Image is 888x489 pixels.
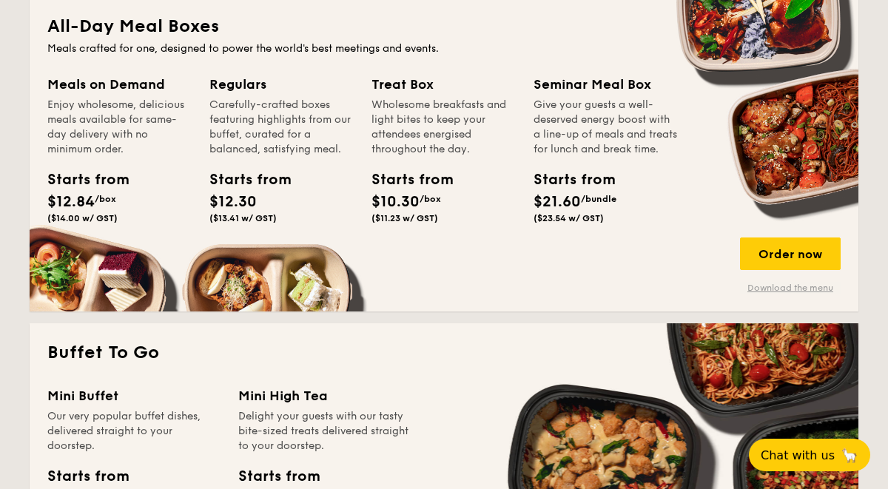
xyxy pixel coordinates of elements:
[209,74,354,95] div: Regulars
[47,193,95,211] span: $12.84
[749,439,870,471] button: Chat with us🦙
[209,169,276,191] div: Starts from
[371,74,516,95] div: Treat Box
[47,74,192,95] div: Meals on Demand
[740,282,841,294] a: Download the menu
[47,465,128,488] div: Starts from
[47,98,192,157] div: Enjoy wholesome, delicious meals available for same-day delivery with no minimum order.
[420,194,441,204] span: /box
[371,169,438,191] div: Starts from
[47,41,841,56] div: Meals crafted for one, designed to power the world's best meetings and events.
[534,193,581,211] span: $21.60
[47,213,118,223] span: ($14.00 w/ GST)
[371,98,516,157] div: Wholesome breakfasts and light bites to keep your attendees energised throughout the day.
[238,409,411,453] div: Delight your guests with our tasty bite-sized treats delivered straight to your doorstep.
[740,237,841,270] div: Order now
[209,213,277,223] span: ($13.41 w/ GST)
[761,448,835,462] span: Chat with us
[371,193,420,211] span: $10.30
[534,169,600,191] div: Starts from
[371,213,438,223] span: ($11.23 w/ GST)
[238,465,319,488] div: Starts from
[47,169,114,191] div: Starts from
[209,98,354,157] div: Carefully-crafted boxes featuring highlights from our buffet, curated for a balanced, satisfying ...
[209,193,257,211] span: $12.30
[95,194,116,204] span: /box
[47,409,221,453] div: Our very popular buffet dishes, delivered straight to your doorstep.
[47,15,841,38] h2: All-Day Meal Boxes
[581,194,616,204] span: /bundle
[841,447,858,464] span: 🦙
[47,385,221,406] div: Mini Buffet
[534,213,604,223] span: ($23.54 w/ GST)
[534,74,678,95] div: Seminar Meal Box
[47,341,841,365] h2: Buffet To Go
[534,98,678,157] div: Give your guests a well-deserved energy boost with a line-up of meals and treats for lunch and br...
[238,385,411,406] div: Mini High Tea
